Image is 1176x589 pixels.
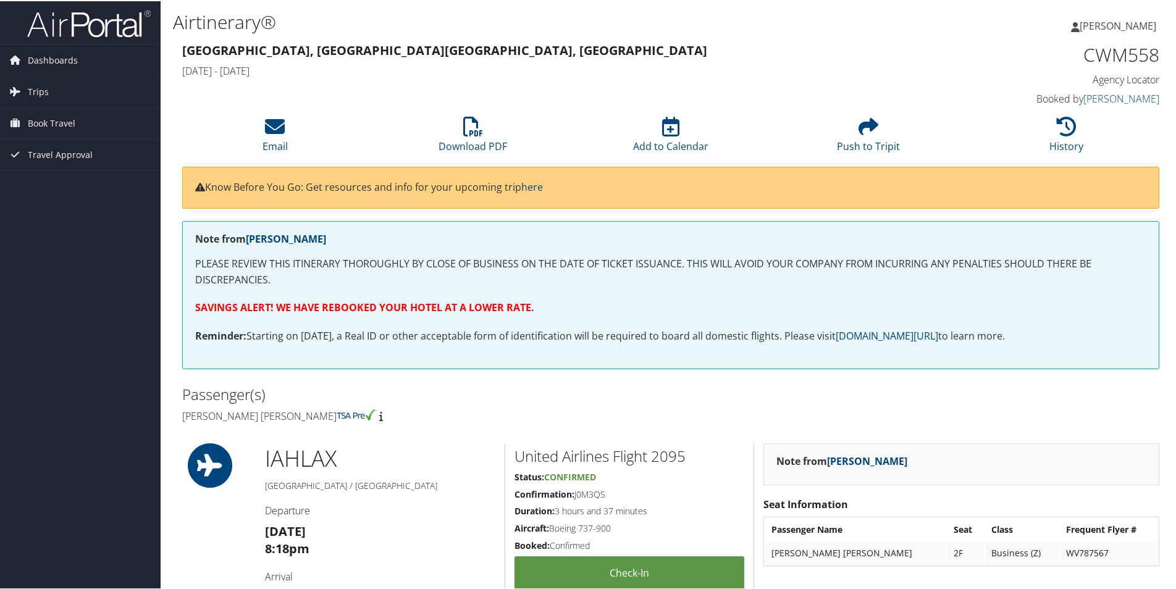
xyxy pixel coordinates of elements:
strong: Booked: [514,538,550,550]
h4: Agency Locator [929,72,1159,85]
p: PLEASE REVIEW THIS ITINERARY THOROUGHLY BY CLOSE OF BUSINESS ON THE DATE OF TICKET ISSUANCE. THIS... [195,255,1146,286]
strong: Duration: [514,504,555,516]
img: tsa-precheck.png [337,408,377,419]
strong: Note from [776,453,907,467]
h5: Confirmed [514,538,744,551]
a: Push to Tripit [837,122,900,152]
th: Passenger Name [765,517,946,540]
a: Check-in [514,555,744,589]
strong: Reminder: [195,328,246,341]
h4: Departure [265,503,495,516]
h5: 3 hours and 37 minutes [514,504,744,516]
h5: J0M3QS [514,487,744,499]
h2: Passenger(s) [182,383,661,404]
h4: [DATE] - [DATE] [182,63,910,77]
a: [PERSON_NAME] [1071,6,1169,43]
th: Frequent Flyer # [1060,517,1157,540]
a: here [521,179,543,193]
span: Confirmed [544,470,596,482]
h1: CWM558 [929,41,1159,67]
a: [PERSON_NAME] [827,453,907,467]
h4: [PERSON_NAME] [PERSON_NAME] [182,408,661,422]
span: Travel Approval [28,138,93,169]
td: [PERSON_NAME] [PERSON_NAME] [765,541,946,563]
h1: IAH LAX [265,442,495,473]
h4: Booked by [929,91,1159,104]
strong: Status: [514,470,544,482]
a: [DOMAIN_NAME][URL] [836,328,938,341]
a: [PERSON_NAME] [1083,91,1159,104]
strong: [DATE] [265,522,306,538]
span: [PERSON_NAME] [1080,18,1156,31]
td: WV787567 [1060,541,1157,563]
a: Download PDF [439,122,507,152]
a: History [1049,122,1083,152]
th: Seat [947,517,984,540]
h5: Boeing 737-900 [514,521,744,533]
strong: Note from [195,231,326,244]
a: Add to Calendar [633,122,708,152]
span: Trips [28,75,49,106]
td: 2F [947,541,984,563]
strong: Seat Information [763,496,848,510]
strong: 8:18pm [265,539,309,556]
strong: Confirmation: [514,487,574,499]
th: Class [985,517,1058,540]
h5: [GEOGRAPHIC_DATA] / [GEOGRAPHIC_DATA] [265,478,495,491]
h4: Arrival [265,569,495,582]
a: [PERSON_NAME] [246,231,326,244]
span: Book Travel [28,107,75,138]
h2: United Airlines Flight 2095 [514,445,744,466]
img: airportal-logo.png [27,8,151,37]
strong: [GEOGRAPHIC_DATA], [GEOGRAPHIC_DATA] [GEOGRAPHIC_DATA], [GEOGRAPHIC_DATA] [182,41,707,57]
p: Know Before You Go: Get resources and info for your upcoming trip [195,178,1146,194]
a: Email [262,122,288,152]
td: Business (Z) [985,541,1058,563]
h1: Airtinerary® [173,8,837,34]
span: Dashboards [28,44,78,75]
strong: SAVINGS ALERT! WE HAVE REBOOKED YOUR HOTEL AT A LOWER RATE. [195,299,534,313]
p: Starting on [DATE], a Real ID or other acceptable form of identification will be required to boar... [195,327,1146,343]
strong: Aircraft: [514,521,549,533]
